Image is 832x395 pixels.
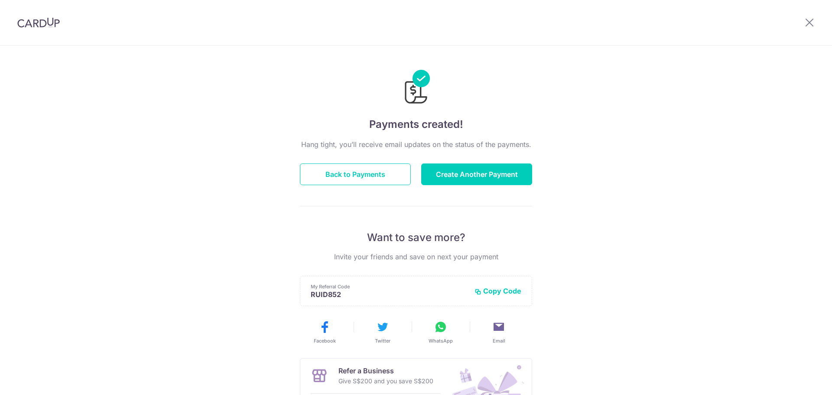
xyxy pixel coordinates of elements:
[300,231,532,245] p: Want to save more?
[300,251,532,262] p: Invite your friends and save on next your payment
[421,163,532,185] button: Create Another Payment
[429,337,453,344] span: WhatsApp
[357,320,408,344] button: Twitter
[314,337,336,344] span: Facebook
[338,366,433,376] p: Refer a Business
[473,320,524,344] button: Email
[300,139,532,150] p: Hang tight, you’ll receive email updates on the status of the payments.
[311,283,468,290] p: My Referral Code
[415,320,466,344] button: WhatsApp
[493,337,505,344] span: Email
[474,287,521,295] button: Copy Code
[375,337,390,344] span: Twitter
[300,163,411,185] button: Back to Payments
[311,290,468,299] p: RUID852
[300,117,532,132] h4: Payments created!
[299,320,350,344] button: Facebook
[17,17,60,28] img: CardUp
[338,376,433,386] p: Give S$200 and you save S$200
[402,70,430,106] img: Payments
